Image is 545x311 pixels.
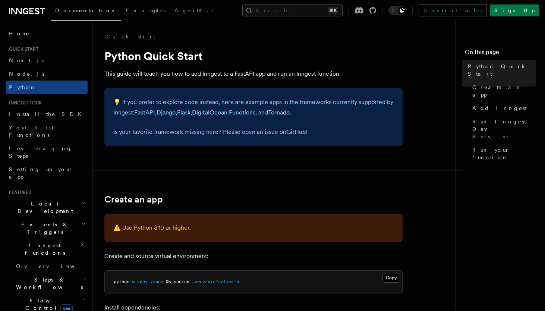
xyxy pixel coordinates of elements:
span: Run Inngest Dev Server [472,118,536,140]
a: Create an app [104,194,163,205]
a: FastAPI [134,109,155,116]
button: Toggle dark mode [388,6,406,15]
a: DigitalOcean Functions [192,109,255,116]
span: Add Inngest [472,104,527,112]
span: Install the SDK [9,111,86,117]
button: Search...⌘K [242,4,343,16]
span: Documentation [55,7,117,13]
p: Create and source virtual environment: [104,251,403,261]
button: Local Development [6,197,88,218]
a: Run your function [469,143,536,164]
span: Setting up your app [9,166,73,180]
h1: Python Quick Start [104,49,403,63]
span: Steps & Workflows [13,276,83,291]
span: Inngest tour [6,100,42,106]
span: source [174,279,189,284]
a: Add Inngest [469,101,536,115]
span: Features [6,189,31,195]
p: Is your favorite framework missing here? Please open an issue on ! [113,127,394,137]
p: This guide will teach you how to add Inngest to a FastAPI app and run an Inngest function. [104,69,403,79]
a: Run Inngest Dev Server [469,115,536,143]
span: Local Development [6,200,81,215]
p: 💡 If you prefer to explore code instead, here are example apps in the frameworks currently suppor... [113,97,394,118]
a: AgentKit [170,2,218,20]
span: && [166,279,171,284]
span: Events & Triggers [6,221,81,236]
span: Python Quick Start [468,63,536,78]
a: Setting up your app [6,163,88,183]
a: Next.js [6,54,88,67]
span: venv [137,279,148,284]
p: ⚠️ Use Python 3.10 or higher. [113,223,394,233]
a: Python Quick Start [465,60,536,81]
span: .venv [150,279,163,284]
span: Create an app [472,84,536,98]
span: Home [9,30,30,37]
a: Documentation [51,2,121,21]
a: Node.js [6,67,88,81]
span: -m [129,279,135,284]
span: Next.js [9,57,44,63]
kbd: ⌘K [328,7,338,14]
span: Inngest Functions [6,242,81,257]
h4: On this page [465,48,536,60]
span: Overview [16,263,93,269]
span: Leveraging Steps [9,145,72,159]
a: Python [6,81,88,94]
button: Steps & Workflows [13,273,88,294]
a: Install the SDK [6,107,88,121]
button: Inngest Functions [6,239,88,260]
span: Your first Functions [9,125,53,138]
a: Create an app [469,81,536,101]
a: Django [157,109,176,116]
span: Run your function [472,146,536,161]
span: AgentKit [174,7,214,13]
a: Examples [121,2,170,20]
a: Overview [13,260,88,273]
a: Sign Up [490,4,539,16]
span: python [114,279,129,284]
span: Python [9,84,36,90]
span: .venv/bin/activate [192,279,239,284]
a: GitHub [286,128,306,135]
a: Your first Functions [6,121,88,142]
button: Events & Triggers [6,218,88,239]
a: Contact sales [419,4,487,16]
a: Flask [177,109,190,116]
span: Quick start [6,46,38,52]
span: Examples [126,7,166,13]
a: Leveraging Steps [6,142,88,163]
span: Node.js [9,71,44,77]
a: Quick start [104,33,155,40]
a: Home [6,27,88,40]
button: Copy [382,273,400,283]
a: Tornado [268,109,290,116]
